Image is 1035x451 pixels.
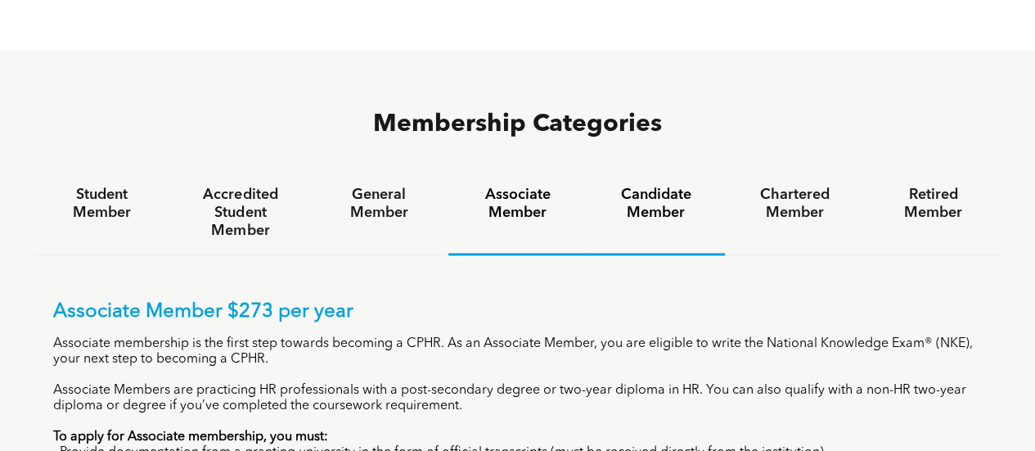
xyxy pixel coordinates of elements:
[601,186,710,222] h4: Candidate Member
[53,383,982,414] p: Associate Members are practicing HR professionals with a post-secondary degree or two-year diplom...
[47,186,156,222] h4: Student Member
[53,336,982,368] p: Associate membership is the first step towards becoming a CPHR. As an Associate Member, you are e...
[53,300,982,324] p: Associate Member $273 per year
[740,186,848,222] h4: Chartered Member
[325,186,434,222] h4: General Member
[463,186,572,222] h4: Associate Member
[53,431,328,444] strong: To apply for Associate membership, you must:
[373,112,662,137] span: Membership Categories
[186,186,295,240] h4: Accredited Student Member
[879,186,988,222] h4: Retired Member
